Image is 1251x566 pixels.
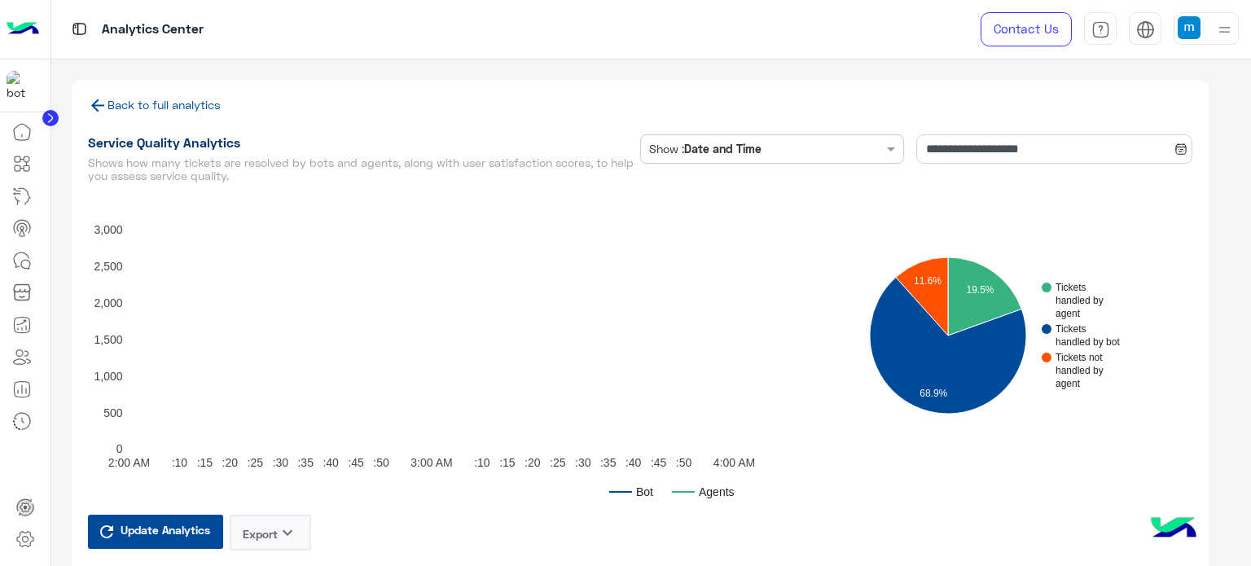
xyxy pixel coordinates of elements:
[828,189,1164,482] svg: A chart.
[116,519,214,541] span: Update Analytics
[499,455,516,468] text: :15
[230,515,311,551] button: Exportkeyboard_arrow_down
[966,284,994,296] text: 19.5%
[525,455,541,468] text: :20
[1136,20,1155,39] img: tab
[103,406,123,419] text: 500
[1056,295,1104,306] text: handled by
[1091,20,1110,39] img: tab
[913,275,941,287] text: 11.6%
[675,455,691,468] text: :50
[625,455,641,468] text: :40
[699,485,735,498] text: Agents
[650,455,666,468] text: :45
[323,455,339,468] text: :40
[108,455,149,468] text: 2:00 AM
[116,442,122,455] text: 0
[599,455,616,468] text: :35
[550,455,566,468] text: :25
[636,485,653,498] text: Bot
[94,332,122,345] text: 1,500
[713,455,754,468] text: 4:00 AM
[373,455,389,468] text: :50
[1056,336,1120,348] text: handled by bot
[1145,501,1202,558] img: hulul-logo.png
[247,455,263,468] text: :25
[171,455,187,468] text: :10
[88,156,634,182] h5: Shows how many tickets are resolved by bots and agents, along with user satisfaction scores, to h...
[7,71,36,100] img: 1403182699927242
[575,455,591,468] text: :30
[88,134,634,151] h1: Service Quality Analytics
[88,98,221,112] a: Back to full analytics
[69,19,90,39] img: tab
[1178,16,1201,39] img: userImage
[1056,365,1104,376] text: handled by
[222,455,238,468] text: :20
[88,189,841,515] svg: A chart.
[94,369,122,382] text: 1,000
[920,387,947,398] text: 68.9%
[88,515,223,549] button: Update Analytics
[1214,20,1235,40] img: profile
[94,223,122,236] text: 3,000
[272,455,288,468] text: :30
[278,523,297,542] i: keyboard_arrow_down
[1056,308,1081,319] text: agent
[474,455,490,468] text: :10
[348,455,364,468] text: :45
[1056,352,1103,363] text: Tickets not
[102,19,204,41] p: Analytics Center
[7,12,39,46] img: Logo
[196,455,213,468] text: :15
[1084,12,1117,46] a: tab
[94,296,122,309] text: 2,000
[410,455,452,468] text: 3:00 AM
[94,260,122,273] text: 2,500
[1056,323,1086,335] text: Tickets
[981,12,1072,46] a: Contact Us
[1056,282,1086,293] text: Tickets
[1056,378,1081,389] text: agent
[297,455,314,468] text: :35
